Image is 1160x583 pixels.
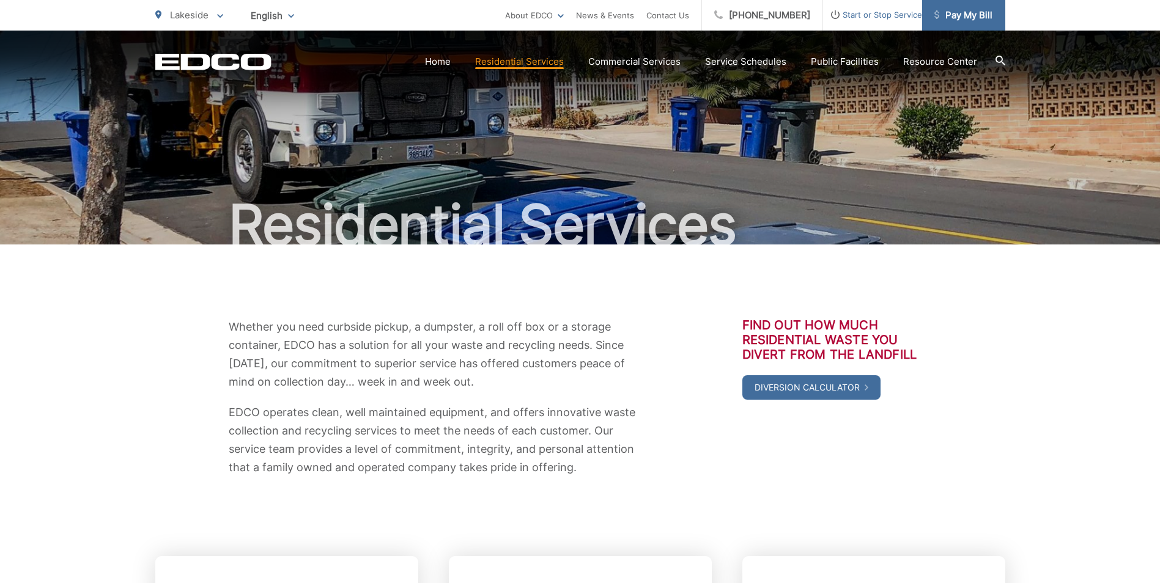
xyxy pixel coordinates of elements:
[934,8,992,23] span: Pay My Bill
[170,9,209,21] span: Lakeside
[646,8,689,23] a: Contact Us
[229,318,638,391] p: Whether you need curbside pickup, a dumpster, a roll off box or a storage container, EDCO has a s...
[705,54,786,69] a: Service Schedules
[505,8,564,23] a: About EDCO
[155,53,272,70] a: EDCD logo. Return to the homepage.
[811,54,879,69] a: Public Facilities
[229,403,638,477] p: EDCO operates clean, well maintained equipment, and offers innovative waste collection and recycl...
[242,5,303,26] span: English
[425,54,451,69] a: Home
[576,8,634,23] a: News & Events
[742,318,932,362] h3: Find out how much residential waste you divert from the landfill
[903,54,977,69] a: Resource Center
[588,54,681,69] a: Commercial Services
[475,54,564,69] a: Residential Services
[742,375,881,400] a: Diversion Calculator
[155,194,1005,255] h1: Residential Services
